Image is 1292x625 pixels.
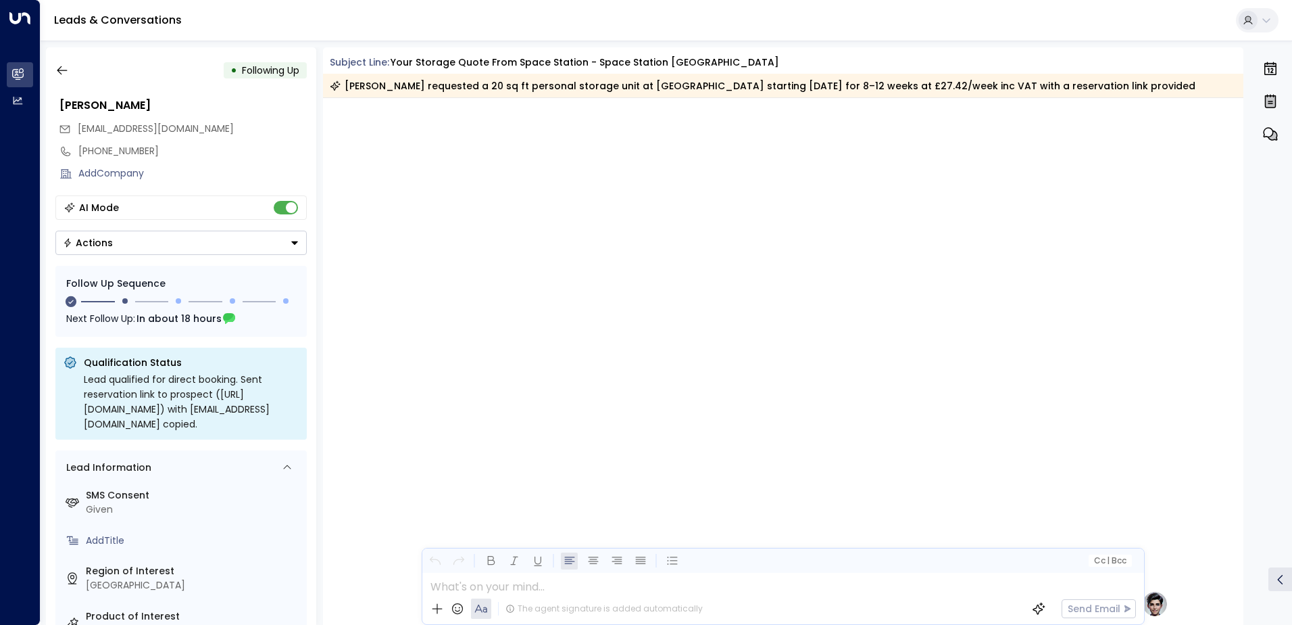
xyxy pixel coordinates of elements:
[330,79,1195,93] div: [PERSON_NAME] requested a 20 sq ft personal storage unit at [GEOGRAPHIC_DATA] starting [DATE] for...
[450,553,467,570] button: Redo
[54,12,182,28] a: Leads & Conversations
[391,55,779,70] div: Your storage quote from Space Station - Space Station [GEOGRAPHIC_DATA]
[86,488,301,503] label: SMS Consent
[66,277,296,291] div: Follow Up Sequence
[505,603,703,615] div: The agent signature is added automatically
[66,311,296,326] div: Next Follow Up:
[59,97,307,114] div: [PERSON_NAME]
[1107,556,1110,565] span: |
[136,311,222,326] span: In about 18 hours
[84,356,299,369] p: Qualification Status
[426,553,443,570] button: Undo
[1088,555,1131,568] button: Cc|Bcc
[1141,591,1168,618] img: profile-logo.png
[78,122,234,135] span: [EMAIL_ADDRESS][DOMAIN_NAME]
[78,166,307,181] div: AddCompany
[330,55,389,69] span: Subject Line:
[63,237,113,249] div: Actions
[55,231,307,255] div: Button group with a nested menu
[86,503,301,517] div: Given
[79,201,119,214] div: AI Mode
[78,122,234,136] span: njlucas@gmail.com
[86,578,301,593] div: [GEOGRAPHIC_DATA]
[78,144,307,158] div: [PHONE_NUMBER]
[230,58,237,83] div: •
[242,64,299,77] span: Following Up
[1093,556,1126,565] span: Cc Bcc
[55,231,307,255] button: Actions
[86,534,301,548] div: AddTitle
[86,564,301,578] label: Region of Interest
[86,609,301,624] label: Product of Interest
[84,372,299,432] div: Lead qualified for direct booking. Sent reservation link to prospect ([URL][DOMAIN_NAME]) with [E...
[61,461,151,475] div: Lead Information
